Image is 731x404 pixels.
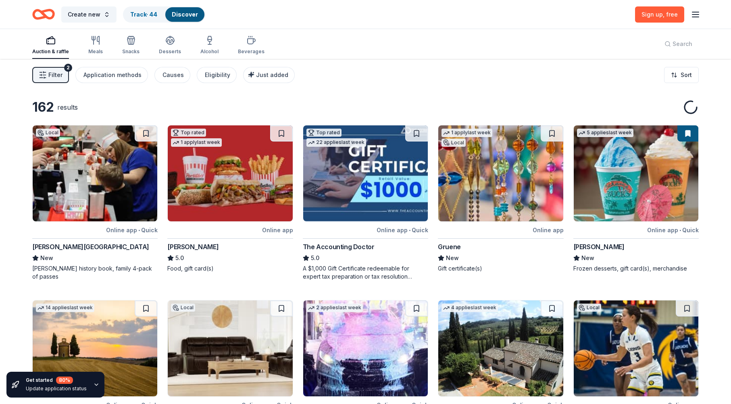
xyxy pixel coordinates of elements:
div: Frozen desserts, gift card(s), merchandise [573,264,699,273]
button: Causes [154,67,190,83]
img: Image for Portillo's [168,125,292,221]
div: Eligibility [205,70,230,80]
button: Meals [88,32,103,59]
div: Application methods [83,70,142,80]
span: New [446,253,459,263]
div: Gruene [438,242,461,252]
div: [PERSON_NAME] [573,242,625,252]
div: Update application status [26,385,87,392]
div: Local [36,129,60,137]
div: A $1,000 Gift Certificate redeemable for expert tax preparation or tax resolution services—recipi... [303,264,428,281]
button: Filter2 [32,67,69,83]
div: [PERSON_NAME] [167,242,219,252]
img: Image for East Texas A&M University Athletics [574,300,698,396]
span: Sign up [641,11,678,18]
div: 1 apply last week [442,129,492,137]
img: Image for Bahama Buck's [574,125,698,221]
img: Image for Bob Mills Furniture [168,300,292,396]
span: Sort [681,70,692,80]
div: Meals [88,48,103,55]
span: • [138,227,140,233]
a: Image for Gruene1 applylast weekLocalOnline appGrueneNewGift certificate(s) [438,125,563,273]
span: Create new [68,10,100,19]
a: Track· 44 [130,11,157,18]
button: Beverages [238,32,264,59]
div: Local [171,304,195,312]
button: Sort [664,67,699,83]
div: Get started [26,377,87,384]
div: Local [577,304,601,312]
span: New [581,253,594,263]
div: 162 [32,99,54,115]
span: Filter [48,70,62,80]
span: New [40,253,53,263]
div: Local [442,139,466,147]
div: 80 % [56,377,73,384]
div: [PERSON_NAME] history book, family 4-pack of passes [32,264,158,281]
a: Home [32,5,55,24]
div: Auction & raffle [32,48,69,55]
div: Alcohol [200,48,219,55]
a: Image for The Accounting DoctorTop rated22 applieslast weekOnline app•QuickThe Accounting Doctor5... [303,125,428,281]
div: Top rated [171,129,206,137]
div: Top rated [306,129,342,137]
img: Image for AF Travel Ideas [33,300,157,396]
div: Snacks [122,48,140,55]
div: Online app Quick [106,225,158,235]
a: Image for Bahama Buck's5 applieslast weekOnline app•Quick[PERSON_NAME]NewFrozen desserts, gift ca... [573,125,699,273]
div: 5 applies last week [577,129,633,137]
img: Image for The Accounting Doctor [303,125,428,221]
button: Alcohol [200,32,219,59]
a: Sign up, free [635,6,684,23]
img: Image for Dr Pepper Museum [33,125,157,221]
span: Just added [256,71,288,78]
img: Image for Tidal Wave Auto Spa [303,300,428,396]
div: Online app Quick [647,225,699,235]
div: Online app [262,225,293,235]
a: Discover [172,11,198,18]
button: Just added [243,67,295,83]
button: Desserts [159,32,181,59]
button: Auction & raffle [32,32,69,59]
span: , free [663,11,678,18]
div: results [57,102,78,112]
button: Application methods [75,67,148,83]
a: Image for Dr Pepper MuseumLocalOnline app•Quick[PERSON_NAME][GEOGRAPHIC_DATA]New[PERSON_NAME] his... [32,125,158,281]
img: Image for Villa Sogni D’Oro [438,300,563,396]
div: Online app [533,225,564,235]
span: • [409,227,410,233]
div: The Accounting Doctor [303,242,375,252]
div: Beverages [238,48,264,55]
button: Track· 44Discover [123,6,205,23]
div: Gift certificate(s) [438,264,563,273]
button: Create new [61,6,117,23]
div: Causes [162,70,184,80]
div: 22 applies last week [306,138,366,147]
img: Image for Gruene [438,125,563,221]
div: [PERSON_NAME][GEOGRAPHIC_DATA] [32,242,149,252]
a: Image for Portillo'sTop rated1 applylast weekOnline app[PERSON_NAME]5.0Food, gift card(s) [167,125,293,273]
div: Online app Quick [377,225,428,235]
span: 5.0 [175,253,184,263]
span: 5.0 [311,253,319,263]
div: 14 applies last week [36,304,94,312]
div: 2 [64,64,72,72]
button: Eligibility [197,67,237,83]
div: 2 applies last week [306,304,363,312]
span: • [679,227,681,233]
div: Food, gift card(s) [167,264,293,273]
div: 1 apply last week [171,138,222,147]
button: Snacks [122,32,140,59]
div: Desserts [159,48,181,55]
div: 4 applies last week [442,304,498,312]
